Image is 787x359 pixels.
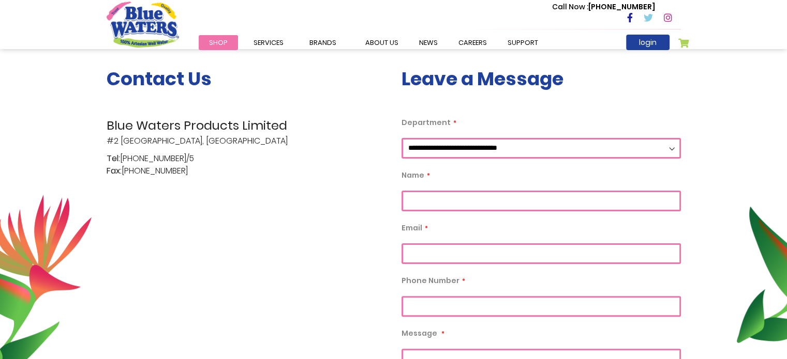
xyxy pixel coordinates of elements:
span: Blue Waters Products Limited [107,116,386,135]
span: Phone Number [402,275,459,286]
span: Department [402,117,451,128]
h3: Leave a Message [402,68,681,90]
a: careers [448,35,497,50]
a: login [626,35,670,50]
span: Email [402,223,422,233]
a: support [497,35,548,50]
a: store logo [107,2,179,47]
span: Brands [309,38,336,48]
span: Services [254,38,284,48]
span: Message [402,328,437,338]
p: [PHONE_NUMBER]/5 [PHONE_NUMBER] [107,152,386,177]
a: News [409,35,448,50]
a: about us [355,35,409,50]
span: Tel: [107,152,120,165]
p: [PHONE_NUMBER] [552,2,655,12]
span: Name [402,170,424,180]
h3: Contact Us [107,68,386,90]
span: Shop [209,38,228,48]
p: #2 [GEOGRAPHIC_DATA], [GEOGRAPHIC_DATA] [107,116,386,147]
span: Fax: [107,165,122,177]
span: Call Now : [552,2,588,12]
